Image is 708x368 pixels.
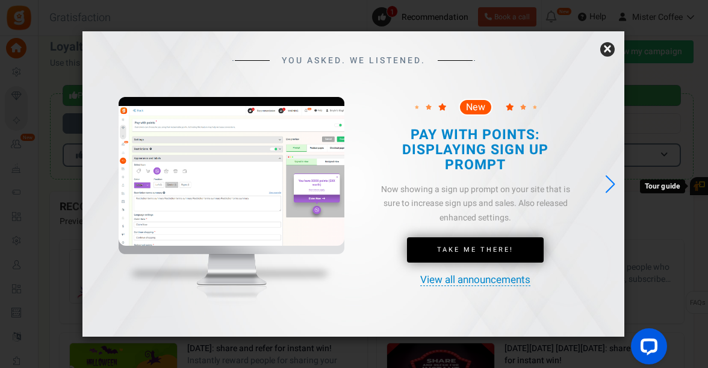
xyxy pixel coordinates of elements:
[600,42,615,57] a: ×
[420,275,530,286] a: View all announcements
[282,56,426,65] span: YOU ASKED. WE LISTENED.
[407,237,544,263] a: Take Me There!
[119,97,344,326] img: mockup
[640,179,685,193] div: Tour guide
[383,128,567,173] h2: PAY WITH POINTS: DISPLAYING SIGN UP PROMPT
[602,171,618,198] div: Next slide
[119,106,344,246] img: screenshot
[466,102,485,112] span: New
[373,182,577,225] div: Now showing a sign up prompt on your site that is sure to increase sign ups and sales. Also relea...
